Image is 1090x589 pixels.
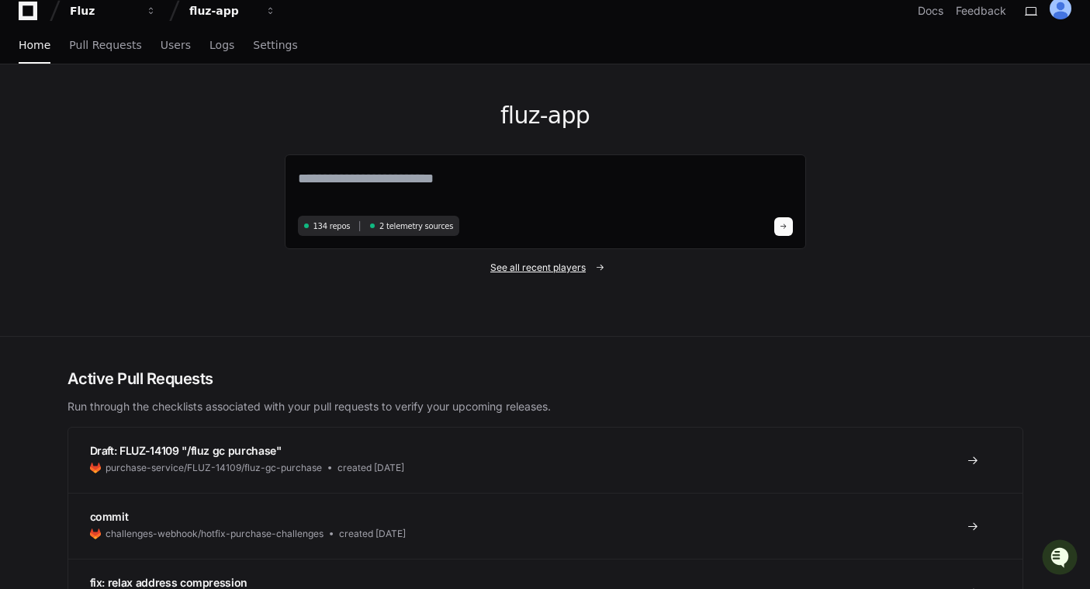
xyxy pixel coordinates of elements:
a: See all recent players [285,262,806,274]
span: commit [90,510,129,523]
button: Feedback [956,3,1006,19]
a: Users [161,28,191,64]
a: Docs [918,3,943,19]
img: PlayerZero [16,16,47,47]
div: Welcome [16,62,282,87]
a: Home [19,28,50,64]
span: created [DATE] [337,462,404,474]
span: Home [19,40,50,50]
span: Pylon [154,163,188,175]
p: Run through the checklists associated with your pull requests to verify your upcoming releases. [67,399,1023,414]
span: created [DATE] [339,528,406,540]
div: Start new chat [53,116,254,131]
span: 134 repos [313,220,351,232]
a: Settings [253,28,297,64]
a: Pull Requests [69,28,141,64]
img: 1756235613930-3d25f9e4-fa56-45dd-b3ad-e072dfbd1548 [16,116,43,144]
span: Users [161,40,191,50]
span: purchase-service/FLUZ-14109/fluz-gc-purchase [106,462,322,474]
a: commitchallenges-webhook/hotfix-purchase-challengescreated [DATE] [68,493,1023,559]
span: Draft: FLUZ-14109 "/fluz gc purchase" [90,444,282,457]
span: 2 telemetry sources [379,220,453,232]
span: See all recent players [490,262,586,274]
a: Logs [209,28,234,64]
h2: Active Pull Requests [67,368,1023,390]
div: Fluz [70,3,137,19]
div: We're available if you need us! [53,131,196,144]
button: Start new chat [264,120,282,139]
iframe: Open customer support [1040,538,1082,580]
span: challenges-webhook/hotfix-purchase-challenges [106,528,324,540]
a: Draft: FLUZ-14109 "/fluz gc purchase"purchase-service/FLUZ-14109/fluz-gc-purchasecreated [DATE] [68,428,1023,493]
h1: fluz-app [285,102,806,130]
div: fluz-app [189,3,256,19]
span: Settings [253,40,297,50]
span: fix: relax address compression [90,576,248,589]
span: Logs [209,40,234,50]
span: Pull Requests [69,40,141,50]
a: Powered byPylon [109,162,188,175]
